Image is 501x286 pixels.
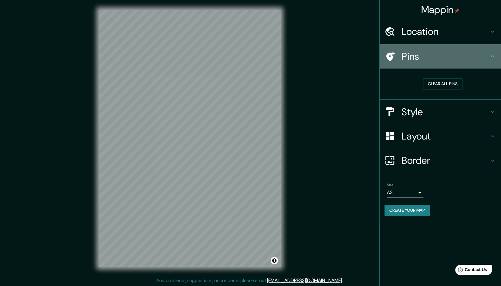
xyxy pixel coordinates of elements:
[455,8,459,13] img: pin-icon.png
[401,50,489,62] h4: Pins
[447,262,494,279] iframe: Help widget launcher
[267,277,342,284] a: [EMAIL_ADDRESS][DOMAIN_NAME]
[421,4,460,16] h4: Mappin
[401,106,489,118] h4: Style
[384,205,430,216] button: Create your map
[380,148,501,173] div: Border
[401,130,489,142] h4: Layout
[387,182,393,187] label: Size
[156,277,343,284] p: Any problems, suggestions, or concerns please email .
[99,10,281,267] canvas: Map
[271,257,278,264] button: Toggle attribution
[380,44,501,69] div: Pins
[423,78,462,89] button: Clear all pins
[387,188,423,197] div: A3
[343,277,344,284] div: .
[401,154,489,167] h4: Border
[344,277,345,284] div: .
[380,124,501,148] div: Layout
[401,25,489,38] h4: Location
[380,100,501,124] div: Style
[380,19,501,44] div: Location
